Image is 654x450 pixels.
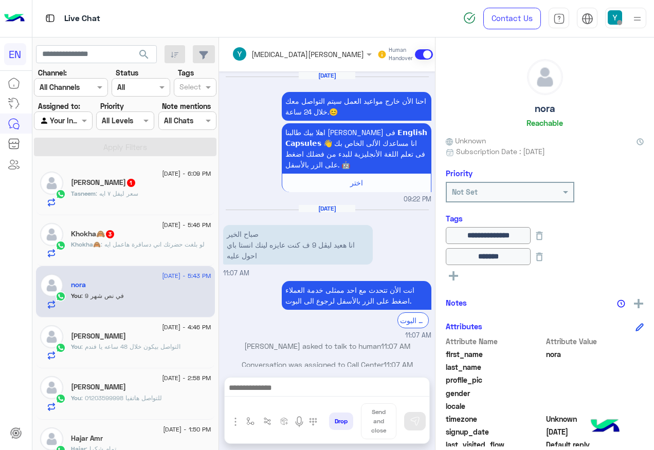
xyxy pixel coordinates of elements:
button: select flow [242,413,259,430]
span: first_name [446,349,544,360]
img: tab [44,12,57,25]
img: tab [553,13,565,25]
p: [PERSON_NAME] asked to talk to human [223,341,431,351]
button: Trigger scenario [259,413,276,430]
span: [DATE] - 4:46 PM [162,323,211,332]
a: Contact Us [483,8,541,29]
h5: nora [535,103,555,115]
img: send message [410,416,420,426]
img: spinner [463,12,476,24]
span: profile_pic [446,374,544,385]
p: Live Chat [64,12,100,26]
img: notes [617,299,625,308]
img: defaultAdmin.png [40,376,63,399]
h6: [DATE] [299,205,355,212]
img: defaultAdmin.png [40,172,63,195]
h6: Notes [446,298,467,307]
span: You [71,343,81,350]
h5: Joo Amr [71,383,126,391]
h6: Attributes [446,322,482,331]
img: hulul-logo.png [587,409,623,445]
h5: nora [71,280,86,289]
label: Assigned to: [38,101,80,111]
img: profile [631,12,644,25]
img: Logo [4,8,25,29]
span: [DATE] - 5:46 PM [162,220,211,230]
span: 3 [106,230,114,238]
span: 09:22 PM [404,195,431,204]
button: Drop [329,413,353,430]
img: send voice note [293,416,305,428]
a: tab [549,8,569,29]
button: create order [276,413,293,430]
h6: [DATE] [299,72,355,79]
h5: Hajar Amr [71,434,103,443]
img: WhatsApp [56,393,66,404]
p: 24/8/2025, 11:07 AM [282,281,431,310]
img: WhatsApp [56,291,66,302]
img: WhatsApp [56,240,66,251]
p: 24/8/2025, 11:07 AM [223,225,373,265]
span: last_visited_flow [446,439,544,450]
button: Apply Filters [34,138,216,156]
span: last_name [446,362,544,372]
span: null [546,401,644,411]
span: 11:07 AM [405,331,431,341]
img: defaultAdmin.png [40,325,63,348]
h6: Tags [446,214,644,223]
span: التواصل بيكون خلال 48 ساعه يا فندم [81,343,180,350]
span: Tasneem [71,190,96,197]
span: You [71,292,81,299]
h5: Khokha🙈 [71,230,115,238]
small: Human Handover [389,46,413,63]
span: Attribute Name [446,336,544,347]
div: الرجوع الى البوت [397,312,429,328]
span: في نص شهر 9 [81,292,124,299]
span: [DATE] - 1:50 PM [163,425,211,434]
label: Tags [178,67,194,78]
span: اختر [350,178,363,187]
span: للتواصل هاتفيا 01203599998 [81,394,162,402]
img: send attachment [229,416,242,428]
span: gender [446,388,544,399]
div: Select [178,81,201,95]
img: defaultAdmin.png [40,274,63,297]
img: add [634,299,643,308]
img: userImage [608,10,622,25]
span: [DATE] - 6:09 PM [162,169,211,178]
img: defaultAdmin.png [528,60,562,95]
button: search [132,45,157,67]
span: Unknown [546,414,644,424]
img: create order [280,417,288,425]
div: EN [4,43,26,65]
span: nora [546,349,644,360]
p: 23/8/2025, 9:22 PM [282,92,431,121]
span: Khokha🙈 [71,240,101,248]
span: لو بلغت حضرتك اني دسافرة هاعمل ايه [101,240,205,248]
p: Conversation was assigned to Call Center [223,359,431,370]
img: make a call [309,418,317,426]
span: signup_date [446,426,544,437]
span: سعر ليفل ٧ ايه [96,190,138,197]
span: search [138,48,150,61]
span: 2024-11-07T17:51:46.302Z [546,426,644,437]
h6: Reachable [526,118,563,127]
span: 11:07 AM [223,269,249,277]
span: 11:07 AM [384,360,413,369]
button: Send and close [361,403,396,439]
span: [DATE] - 5:43 PM [162,271,211,280]
span: Default reply [546,439,644,450]
label: Status [116,67,138,78]
img: WhatsApp [56,343,66,353]
img: WhatsApp [56,189,66,199]
img: Trigger scenario [263,417,271,425]
span: You [71,394,81,402]
label: Priority [100,101,124,111]
span: 11:07 AM [381,342,410,350]
p: 23/8/2025, 9:22 PM [282,123,431,174]
span: [DATE] - 2:58 PM [162,373,211,383]
h6: Priority [446,168,473,178]
span: timezone [446,414,544,424]
h5: Tasneem Magdy [71,178,136,187]
span: Attribute Value [546,336,644,347]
